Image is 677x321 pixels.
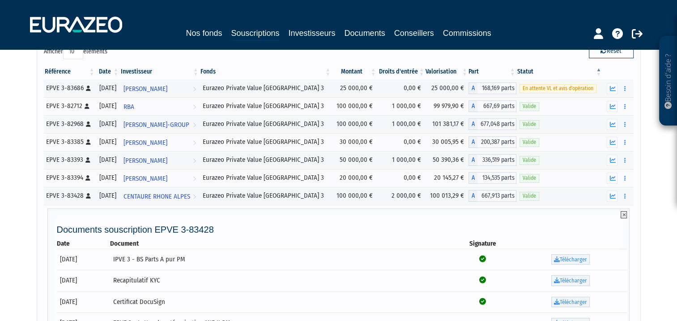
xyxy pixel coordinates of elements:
a: RBA [119,97,199,115]
div: [DATE] [99,119,117,129]
div: A - Eurazeo Private Value Europe 3 [468,82,516,94]
div: [DATE] [99,155,117,165]
i: Voir l'investisseur [193,99,196,115]
span: [PERSON_NAME] [123,170,167,187]
i: Voir l'investisseur [193,134,196,151]
h4: Documents souscription EPVE 3-83428 [57,225,627,234]
span: [PERSON_NAME] [123,81,167,97]
div: EPVE 3-83686 [46,83,93,93]
span: A [468,154,477,166]
a: Documents [345,27,385,39]
th: Fonds: activer pour trier la colonne par ordre croissant [200,64,332,79]
a: Télécharger [551,297,590,308]
th: Investisseur: activer pour trier la colonne par ordre croissant [119,64,199,79]
td: [DATE] [57,249,111,270]
td: 99 979,90 € [426,97,468,115]
div: Eurazeo Private Value [GEOGRAPHIC_DATA] 3 [203,191,328,200]
span: Valide [519,174,539,182]
i: [Français] Personne physique [86,193,91,199]
div: EPVE 3-83385 [46,137,93,147]
td: Certificat DocuSign [110,291,451,313]
div: [DATE] [99,137,117,147]
th: Date: activer pour trier la colonne par ordre croissant [96,64,120,79]
span: A [468,172,477,184]
span: Valide [519,102,539,111]
td: IPVE 3 - BS Parts A pur PM [110,249,451,270]
th: Montant: activer pour trier la colonne par ordre croissant [332,64,377,79]
div: Eurazeo Private Value [GEOGRAPHIC_DATA] 3 [203,83,328,93]
span: A [468,190,477,202]
th: Valorisation: activer pour trier la colonne par ordre croissant [426,64,468,79]
div: A - Eurazeo Private Value Europe 3 [468,118,516,130]
i: [Français] Personne physique [86,121,91,127]
span: 336,519 parts [477,154,516,166]
td: 50 000,00 € [332,151,377,169]
td: 20 145,27 € [426,169,468,187]
a: Conseillers [394,27,434,39]
span: [PERSON_NAME] [123,134,167,151]
span: A [468,118,477,130]
td: 20 000,00 € [332,169,377,187]
i: Voir l'investisseur [193,170,196,187]
a: [PERSON_NAME] [119,151,199,169]
td: 2 000,00 € [377,187,426,205]
span: 134,535 parts [477,172,516,184]
div: EPVE 3-83393 [46,155,93,165]
span: 168,169 parts [477,82,516,94]
td: Recapitulatif KYC [110,270,451,291]
td: 101 381,17 € [426,115,468,133]
div: Eurazeo Private Value [GEOGRAPHIC_DATA] 3 [203,137,328,147]
td: 1 000,00 € [377,151,426,169]
td: 50 390,36 € [426,151,468,169]
span: CENTAURE RHONE ALPES [123,188,190,205]
span: 200,387 parts [477,136,516,148]
span: Valide [519,156,539,165]
span: RBA [123,99,134,115]
div: Eurazeo Private Value [GEOGRAPHIC_DATA] 3 [203,101,328,111]
label: Afficher éléments [44,44,107,59]
td: 30 005,95 € [426,133,468,151]
th: Référence : activer pour trier la colonne par ordre croissant [44,64,96,79]
a: [PERSON_NAME] [119,133,199,151]
a: Télécharger [551,254,590,265]
th: Date [57,239,111,248]
td: 100 000,00 € [332,97,377,115]
div: Eurazeo Private Value [GEOGRAPHIC_DATA] 3 [203,155,328,165]
span: Valide [519,138,539,147]
p: Besoin d'aide ? [663,41,673,121]
i: Voir l'investisseur [193,81,196,97]
a: CENTAURE RHONE ALPES [119,187,199,205]
td: 100 000,00 € [332,115,377,133]
div: A - Eurazeo Private Value Europe 3 [468,100,516,112]
i: [Français] Personne physique [86,139,91,145]
div: EPVE 3-82968 [46,119,93,129]
a: [PERSON_NAME] [119,79,199,97]
i: Voir l'investisseur [193,117,196,133]
a: Nos fonds [186,27,222,39]
div: [DATE] [99,191,117,200]
span: 667,69 parts [477,100,516,112]
div: [DATE] [99,173,117,182]
span: A [468,100,477,112]
img: 1732889491-logotype_eurazeo_blanc_rvb.png [30,17,122,33]
i: [Français] Personne physique [86,86,91,91]
div: Eurazeo Private Value [GEOGRAPHIC_DATA] 3 [203,173,328,182]
a: [PERSON_NAME] [119,169,199,187]
span: Valide [519,192,539,200]
td: 0,00 € [377,133,426,151]
td: 25 000,00 € [426,79,468,97]
td: 100 000,00 € [332,187,377,205]
button: Reset [589,44,634,58]
td: 1 000,00 € [377,97,426,115]
a: Commissions [443,27,491,39]
select: Afficheréléments [63,44,83,59]
span: 667,913 parts [477,190,516,202]
div: Eurazeo Private Value [GEOGRAPHIC_DATA] 3 [203,119,328,129]
td: 25 000,00 € [332,79,377,97]
td: 100 013,29 € [426,187,468,205]
span: [PERSON_NAME] [123,152,167,169]
i: Voir l'investisseur [193,152,196,169]
div: A - Eurazeo Private Value Europe 3 [468,154,516,166]
th: Part: activer pour trier la colonne par ordre croissant [468,64,516,79]
td: 1 000,00 € [377,115,426,133]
